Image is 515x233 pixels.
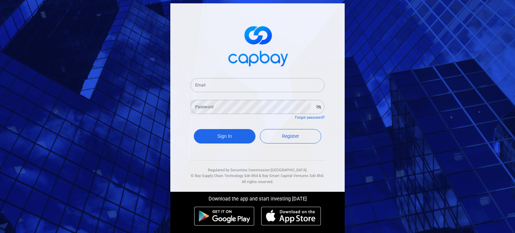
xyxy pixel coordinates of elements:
a: Forgot password? [295,115,325,120]
span: © Bay Supply Chain Technology Sdn Bhd [191,174,258,178]
img: logo [224,20,291,70]
img: ios [261,207,321,226]
a: Register [260,129,322,143]
button: Sign In [194,129,255,143]
span: Bay Smart Capital Ventures Sdn Bhd. [262,174,324,178]
div: Regulated by Securities Commission [GEOGRAPHIC_DATA]. & All rights reserved. [190,161,325,185]
span: Register [282,133,299,139]
img: android [194,207,254,226]
div: Download the app and start investing [DATE] [165,192,350,203]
